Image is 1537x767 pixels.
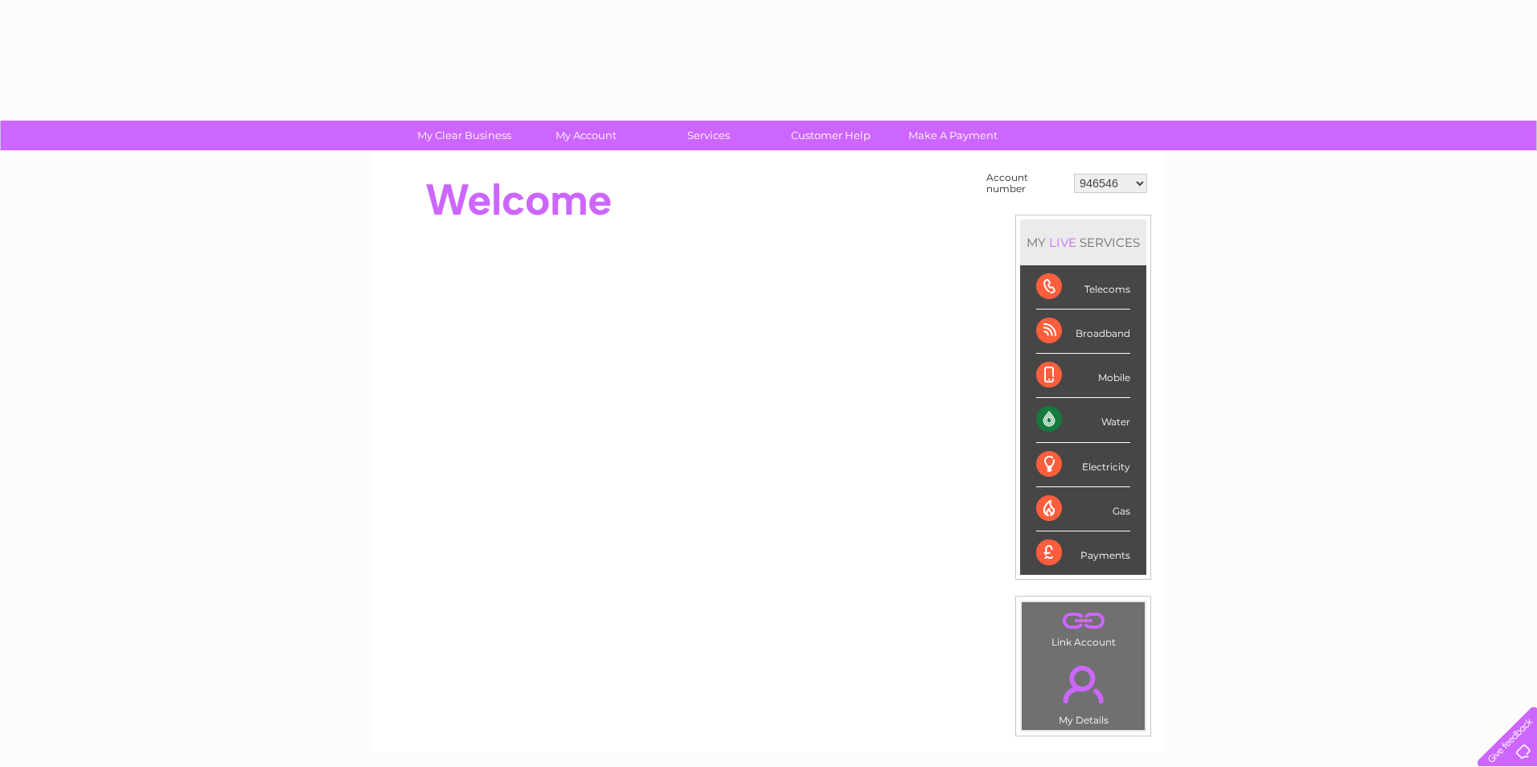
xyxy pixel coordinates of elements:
div: Mobile [1036,354,1130,398]
div: Broadband [1036,310,1130,354]
div: Gas [1036,487,1130,531]
a: Customer Help [764,121,897,150]
div: Electricity [1036,443,1130,487]
a: Make A Payment [887,121,1019,150]
div: Water [1036,398,1130,442]
td: Link Account [1021,601,1146,652]
a: My Clear Business [398,121,531,150]
a: . [1026,606,1141,634]
a: My Account [520,121,653,150]
div: LIVE [1046,235,1080,250]
td: My Details [1021,652,1146,731]
div: MY SERVICES [1020,219,1146,265]
a: . [1026,656,1141,712]
div: Payments [1036,531,1130,575]
div: Telecoms [1036,265,1130,310]
a: Services [642,121,775,150]
td: Account number [982,168,1070,199]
